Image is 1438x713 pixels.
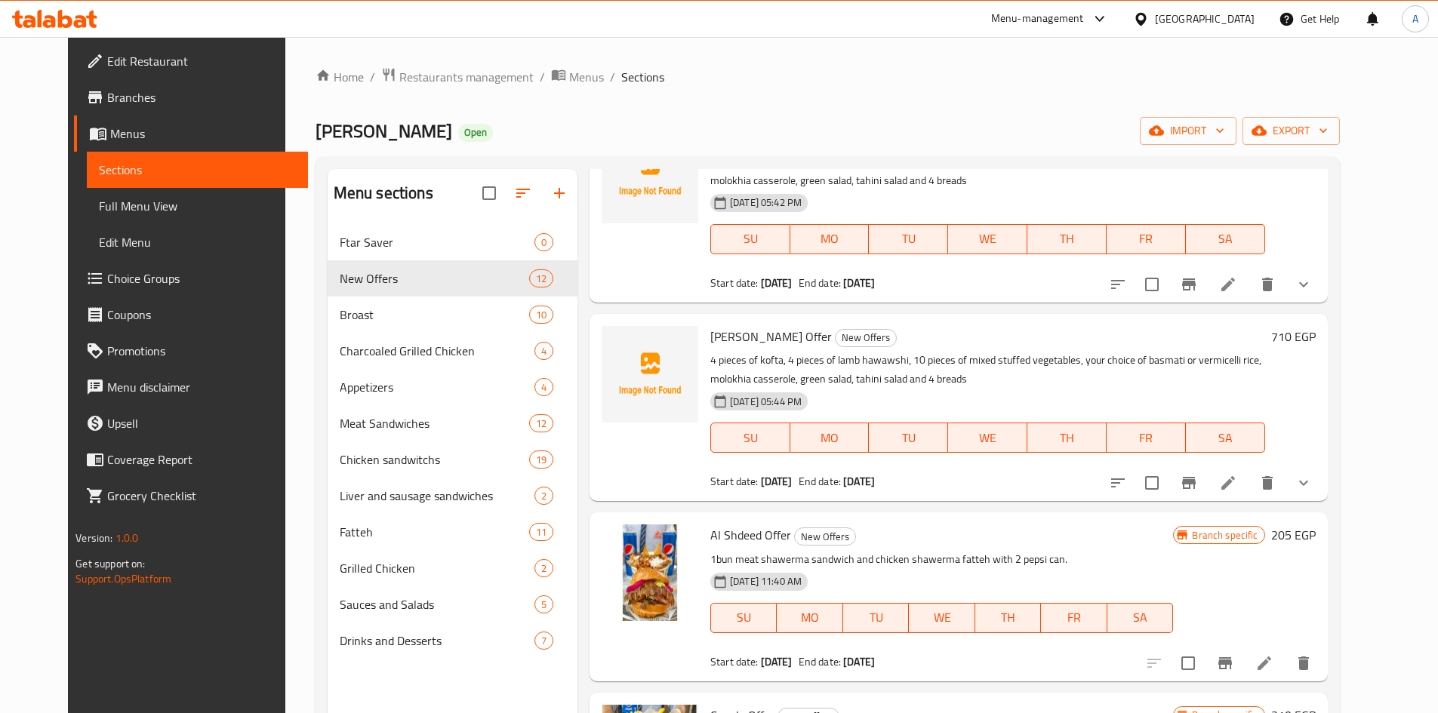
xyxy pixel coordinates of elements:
[87,224,308,260] a: Edit Menu
[710,152,1265,190] p: 8 pieces of shish tawook, 4 pieces of meat hawawshi, 10 pieces of mixed Mahshi, your choice of ba...
[74,79,308,115] a: Branches
[1219,275,1237,293] a: Edit menu item
[1255,654,1273,672] a: Edit menu item
[340,450,529,469] span: Chicken sandwitchs
[954,228,1021,250] span: WE
[1113,228,1180,250] span: FR
[1140,117,1236,145] button: import
[1295,275,1313,293] svg: Show Choices
[954,427,1021,449] span: WE
[1152,121,1224,140] span: import
[74,441,308,478] a: Coverage Report
[530,416,553,431] span: 12
[724,195,808,210] span: [DATE] 05:42 PM
[1107,224,1186,254] button: FR
[328,369,577,405] div: Appetizers4
[1286,645,1322,681] button: delete
[717,427,784,449] span: SU
[602,524,698,621] img: Al Shdeed Offer
[1271,326,1316,347] h6: 710 EGP
[529,523,553,541] div: items
[74,297,308,333] a: Coupons
[1033,427,1101,449] span: TH
[875,228,942,250] span: TU
[115,528,139,548] span: 1.0.0
[340,306,529,324] span: Broast
[340,378,534,396] span: Appetizers
[107,414,296,432] span: Upsell
[1412,11,1418,27] span: A
[340,414,529,432] span: Meat Sandwiches
[535,344,553,358] span: 4
[1155,11,1255,27] div: [GEOGRAPHIC_DATA]
[534,559,553,577] div: items
[529,269,553,287] div: items
[328,218,577,665] nav: Menu sections
[799,472,841,491] span: End date:
[1041,603,1107,633] button: FR
[869,224,948,254] button: TU
[835,329,897,347] div: New Offers
[340,523,529,541] div: Fatteh
[1295,474,1313,492] svg: Show Choices
[541,175,577,211] button: Add section
[530,308,553,322] span: 10
[340,269,529,287] div: New Offers
[107,342,296,360] span: Promotions
[794,527,856,546] div: New Offers
[340,595,534,613] span: Sauces and Salads
[99,161,296,179] span: Sections
[981,607,1036,628] span: TH
[535,561,553,576] span: 2
[1271,524,1316,546] h6: 205 EGP
[458,126,493,139] span: Open
[710,603,777,633] button: SU
[529,450,553,469] div: items
[534,595,553,613] div: items
[717,607,771,628] span: SU
[75,528,112,548] span: Version:
[1107,603,1174,633] button: SA
[843,603,910,633] button: TU
[710,524,791,546] span: Al Shdeed Offer
[316,114,452,148] span: [PERSON_NAME]
[799,273,841,293] span: End date:
[796,427,864,449] span: MO
[340,342,534,360] div: Charcoaled Grilled Chicken
[796,228,864,250] span: MO
[610,68,615,86] li: /
[1186,423,1265,453] button: SA
[1171,266,1207,303] button: Branch-specific-item
[529,414,553,432] div: items
[761,652,793,672] b: [DATE]
[340,487,534,505] span: Liver and sausage sandwiches
[107,487,296,505] span: Grocery Checklist
[1286,465,1322,501] button: show more
[1171,465,1207,501] button: Branch-specific-item
[316,67,1340,87] nav: breadcrumb
[530,525,553,539] span: 11
[107,306,296,324] span: Coupons
[334,182,433,204] h2: Menu sections
[710,351,1265,389] p: 4 pieces of kofta, 4 pieces of lamb hawawshi, 10 pieces of mixed stuffed vegetables, your choice ...
[1186,528,1264,542] span: Branch specific
[790,423,870,453] button: MO
[75,569,171,589] a: Support.OpsPlatform
[1047,607,1101,628] span: FR
[534,487,553,505] div: items
[534,342,553,360] div: items
[328,405,577,441] div: Meat Sandwiches12
[869,423,948,453] button: TU
[328,297,577,333] div: Broast10
[710,423,790,453] button: SU
[710,652,759,672] span: Start date:
[328,260,577,297] div: New Offers12
[534,233,553,251] div: items
[724,395,808,409] span: [DATE] 05:44 PM
[99,197,296,215] span: Full Menu View
[1136,269,1168,300] span: Select to update
[710,273,759,293] span: Start date:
